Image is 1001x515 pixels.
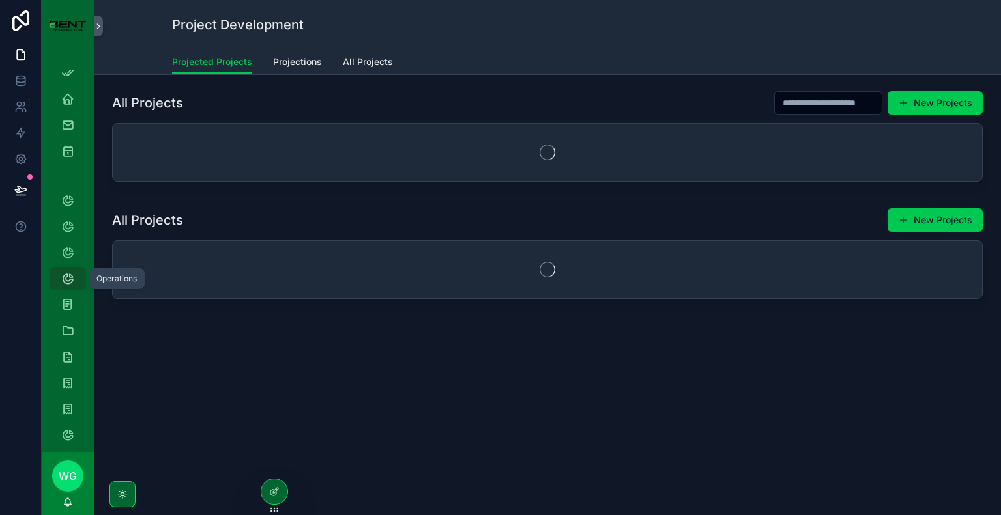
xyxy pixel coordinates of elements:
[888,208,983,232] button: New Projects
[273,55,322,68] span: Projections
[273,50,322,76] a: Projections
[96,273,137,284] div: Operations
[343,55,393,68] span: All Projects
[172,55,252,68] span: Projected Projects
[888,91,983,115] button: New Projects
[50,21,86,32] img: App logo
[343,50,393,76] a: All Projects
[112,94,183,112] h1: All Projects
[172,50,252,75] a: Projected Projects
[172,16,304,34] h1: Project Development
[59,468,77,484] span: WG
[112,211,183,229] h1: All Projects
[42,52,94,452] div: scrollable content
